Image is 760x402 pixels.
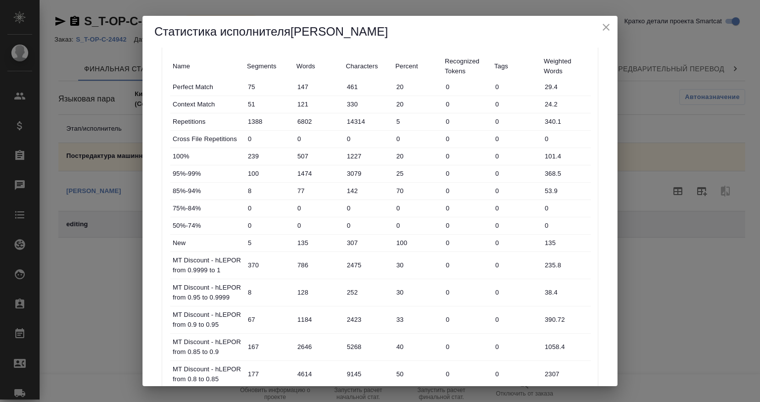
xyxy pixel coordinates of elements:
p: MT Discount - hLEPOR from 0.95 to 0.9999 [173,283,242,302]
input: ✎ Введи что-нибудь [244,114,294,129]
input: ✎ Введи что-нибудь [294,285,343,300]
input: ✎ Введи что-нибудь [244,340,294,354]
p: Perfect Match [173,82,242,92]
p: Words [296,61,341,71]
p: Repetitions [173,117,242,127]
p: 75%-84% [173,203,242,213]
input: ✎ Введи что-нибудь [294,132,343,146]
input: ✎ Введи что-нибудь [244,184,294,198]
h5: Статистика исполнителя [PERSON_NAME] [154,24,606,40]
input: ✎ Введи что-нибудь [294,166,343,181]
input: ✎ Введи что-нибудь [492,367,541,381]
input: ✎ Введи что-нибудь [442,149,492,163]
input: ✎ Введи что-нибудь [541,312,591,327]
input: ✎ Введи что-нибудь [294,80,343,94]
p: Segments [247,61,291,71]
input: ✎ Введи что-нибудь [343,236,393,250]
input: ✎ Введи что-нибудь [343,201,393,215]
input: ✎ Введи что-нибудь [492,166,541,181]
input: ✎ Введи что-нибудь [244,80,294,94]
input: ✎ Введи что-нибудь [343,340,393,354]
input: ✎ Введи что-нибудь [393,132,442,146]
input: ✎ Введи что-нибудь [492,80,541,94]
input: ✎ Введи что-нибудь [244,166,294,181]
input: ✎ Введи что-нибудь [393,285,442,300]
input: ✎ Введи что-нибудь [343,80,393,94]
input: ✎ Введи что-нибудь [343,312,393,327]
input: ✎ Введи что-нибудь [442,312,492,327]
input: ✎ Введи что-нибудь [294,201,343,215]
input: ✎ Введи что-нибудь [244,132,294,146]
input: ✎ Введи что-нибудь [294,114,343,129]
input: ✎ Введи что-нибудь [541,166,591,181]
input: ✎ Введи что-нибудь [442,132,492,146]
input: ✎ Введи что-нибудь [294,258,343,272]
p: Percent [395,61,440,71]
input: ✎ Введи что-нибудь [442,114,492,129]
p: MT Discount - hLEPOR from 0.8 to 0.85 [173,364,242,384]
input: ✎ Введи что-нибудь [294,218,343,233]
input: ✎ Введи что-нибудь [541,80,591,94]
input: ✎ Введи что-нибудь [541,184,591,198]
input: ✎ Введи что-нибудь [442,97,492,111]
input: ✎ Введи что-нибудь [294,149,343,163]
input: ✎ Введи что-нибудь [393,340,442,354]
input: ✎ Введи что-нибудь [492,114,541,129]
input: ✎ Введи что-нибудь [541,236,591,250]
input: ✎ Введи что-нибудь [492,184,541,198]
button: close [599,20,614,35]
input: ✎ Введи что-нибудь [492,236,541,250]
input: ✎ Введи что-нибудь [343,367,393,381]
input: ✎ Введи что-нибудь [442,285,492,300]
input: ✎ Введи что-нибудь [541,114,591,129]
input: ✎ Введи что-нибудь [492,285,541,300]
input: ✎ Введи что-нибудь [294,367,343,381]
input: ✎ Введи что-нибудь [294,236,343,250]
p: New [173,238,242,248]
input: ✎ Введи что-нибудь [492,218,541,233]
input: ✎ Введи что-нибудь [541,367,591,381]
input: ✎ Введи что-нибудь [541,218,591,233]
input: ✎ Введи что-нибудь [393,166,442,181]
input: ✎ Введи что-нибудь [244,312,294,327]
input: ✎ Введи что-нибудь [541,132,591,146]
input: ✎ Введи что-нибудь [244,97,294,111]
input: ✎ Введи что-нибудь [393,258,442,272]
input: ✎ Введи что-нибудь [442,201,492,215]
input: ✎ Введи что-нибудь [244,236,294,250]
input: ✎ Введи что-нибудь [541,258,591,272]
input: ✎ Введи что-нибудь [244,201,294,215]
input: ✎ Введи что-нибудь [244,367,294,381]
input: ✎ Введи что-нибудь [393,149,442,163]
input: ✎ Введи что-нибудь [343,285,393,300]
input: ✎ Введи что-нибудь [492,340,541,354]
p: Weighted Words [544,56,588,76]
input: ✎ Введи что-нибудь [541,97,591,111]
input: ✎ Введи что-нибудь [442,258,492,272]
input: ✎ Введи что-нибудь [492,312,541,327]
input: ✎ Введи что-нибудь [442,184,492,198]
input: ✎ Введи что-нибудь [492,201,541,215]
input: ✎ Введи что-нибудь [294,340,343,354]
input: ✎ Введи что-нибудь [244,258,294,272]
input: ✎ Введи что-нибудь [294,184,343,198]
input: ✎ Введи что-нибудь [442,367,492,381]
input: ✎ Введи что-нибудь [492,258,541,272]
p: MT Discount - hLEPOR from 0.9 to 0.95 [173,310,242,330]
p: 95%-99% [173,169,242,179]
input: ✎ Введи что-нибудь [492,97,541,111]
input: ✎ Введи что-нибудь [393,218,442,233]
input: ✎ Введи что-нибудь [393,312,442,327]
input: ✎ Введи что-нибудь [541,285,591,300]
input: ✎ Введи что-нибудь [294,312,343,327]
input: ✎ Введи что-нибудь [442,236,492,250]
input: ✎ Введи что-нибудь [442,166,492,181]
input: ✎ Введи что-нибудь [393,80,442,94]
input: ✎ Введи что-нибудь [393,97,442,111]
p: Characters [346,61,390,71]
input: ✎ Введи что-нибудь [244,218,294,233]
input: ✎ Введи что-нибудь [343,97,393,111]
input: ✎ Введи что-нибудь [343,114,393,129]
input: ✎ Введи что-нибудь [393,201,442,215]
input: ✎ Введи что-нибудь [343,166,393,181]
